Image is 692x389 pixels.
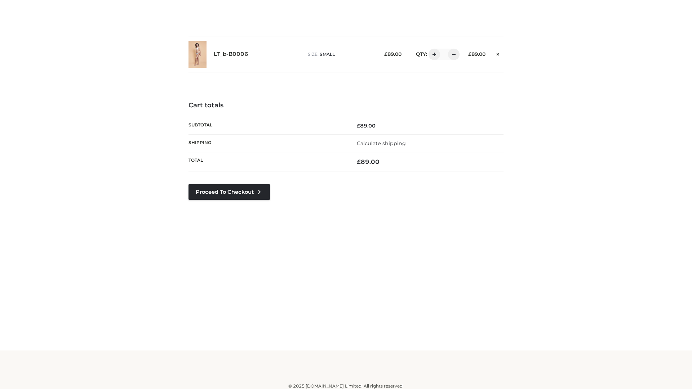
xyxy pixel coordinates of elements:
h4: Cart totals [188,102,504,109]
div: QTY: [409,49,457,60]
th: Total [188,152,346,171]
a: Remove this item [493,49,504,58]
a: Proceed to Checkout [188,184,270,200]
th: Subtotal [188,117,346,134]
span: SMALL [320,52,335,57]
bdi: 89.00 [357,158,380,165]
img: LT_b-B0006 - SMALL [188,41,207,68]
a: LT_b-B0006 [214,51,248,58]
span: £ [384,51,387,57]
a: Calculate shipping [357,140,406,147]
span: £ [357,122,360,129]
bdi: 89.00 [468,51,485,57]
bdi: 89.00 [357,122,376,129]
span: £ [468,51,471,57]
th: Shipping [188,134,346,152]
bdi: 89.00 [384,51,402,57]
span: £ [357,158,361,165]
p: size : [308,51,373,58]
